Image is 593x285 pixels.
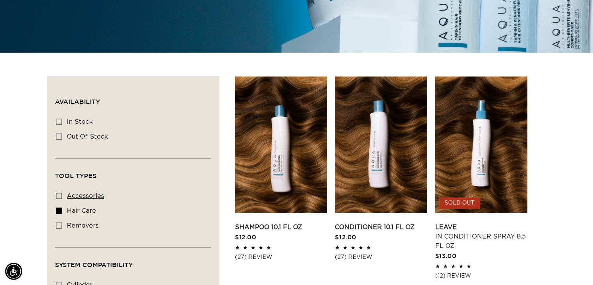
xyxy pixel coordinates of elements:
iframe: Chat Widget [554,248,593,285]
a: Leave In Conditioner Spray 8.5 fl oz [435,223,527,251]
div: Accessibility Menu [5,263,22,280]
span: Availability [55,98,100,105]
span: accessories [67,193,104,199]
span: Out of stock [67,134,108,140]
a: Conditioner 10.1 fl oz [335,223,427,232]
span: Tool Types [55,172,96,179]
a: Shampoo 10.1 fl oz [235,223,327,232]
span: removers [67,223,99,229]
summary: Availability (0 selected) [55,84,211,112]
summary: Tool Types (0 selected) [55,159,211,187]
span: hair care [67,208,96,214]
span: System Compatibility [55,261,133,268]
span: In stock [67,119,93,125]
summary: System Compatibility (0 selected) [55,248,211,276]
